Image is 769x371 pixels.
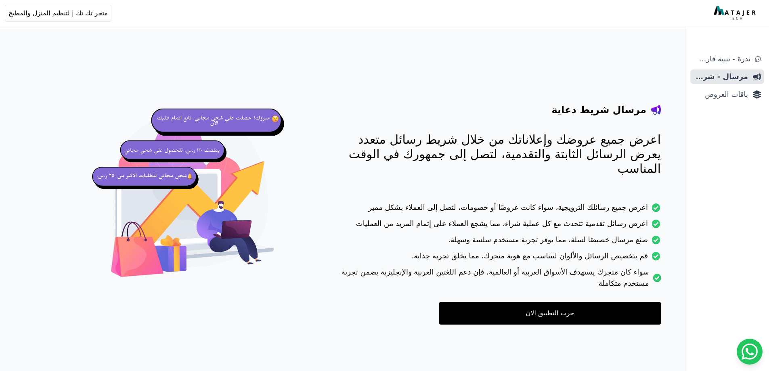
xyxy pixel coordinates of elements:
[328,250,661,266] li: قم بتخصيص الرسائل والألوان لتتناسب مع هوية متجرك، مما يخلق تجربة جذابة.
[439,302,661,325] a: جرب التطبيق الان
[328,202,661,218] li: اعرض جميع رسائلك الترويجية، سواء كانت عروضًا أو خصومات، لتصل إلى العملاء بشكل مميز
[694,89,748,100] span: باقات العروض
[552,103,646,116] h4: مرسال شريط دعاية
[8,8,108,18] span: متجر تك تك | لتنظيم المنزل والمطبخ
[328,218,661,234] li: اعرض رسائل تقدمية تتحدث مع كل عملية شراء، مما يشجع العملاء على إتمام المزيد من العمليات
[328,266,661,294] li: سواء كان متجرك يستهدف الأسواق العربية أو العالمية، فإن دعم اللغتين العربية والإنجليزية يضمن تجربة...
[328,234,661,250] li: صنع مرسال خصيصًا لسلة، مما يوفر تجربة مستخدم سلسة وسهلة.
[694,71,748,82] span: مرسال - شريط دعاية
[714,6,758,21] img: MatajerTech Logo
[694,53,750,65] span: ندرة - تنبية قارب علي النفاذ
[89,97,296,304] img: hero
[5,5,111,22] button: متجر تك تك | لتنظيم المنزل والمطبخ
[328,132,661,176] p: اعرض جميع عروضك وإعلاناتك من خلال شريط رسائل متعدد يعرض الرسائل الثابتة والتقدمية، لتصل إلى جمهور...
